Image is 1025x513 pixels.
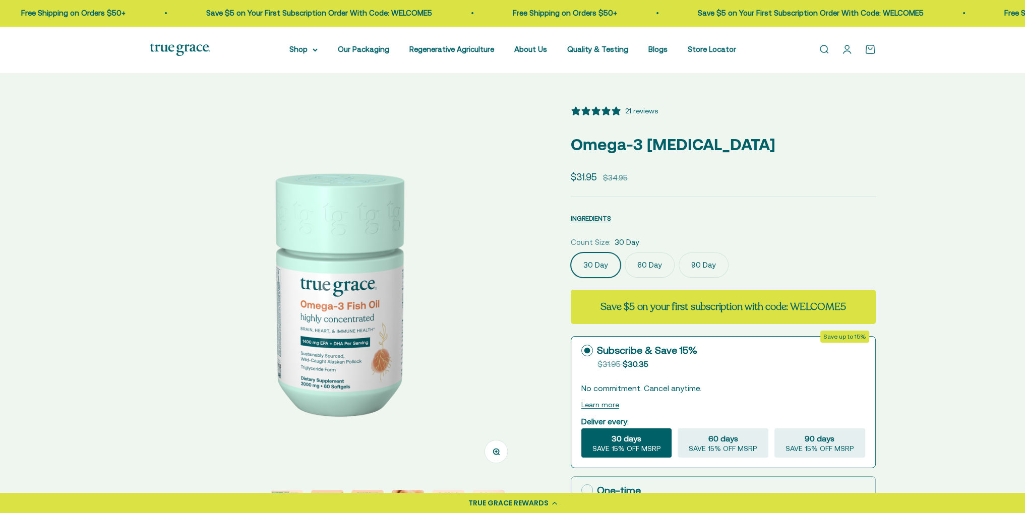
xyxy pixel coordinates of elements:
a: About Us [514,45,547,53]
img: Omega-3 Fish Oil for Brain, Heart, and Immune Health* Sustainably sourced, wild-caught Alaskan fi... [150,105,522,478]
p: Save $5 on Your First Subscription Order With Code: WELCOME5 [196,7,421,19]
p: Omega-3 [MEDICAL_DATA] [571,132,876,157]
span: INGREDIENTS [571,215,611,222]
compare-at-price: $34.95 [603,172,628,184]
sale-price: $31.95 [571,169,597,184]
p: Save $5 on Your First Subscription Order With Code: WELCOME5 [687,7,913,19]
summary: Shop [289,43,318,55]
a: Free Shipping on Orders $50+ [502,9,607,17]
legend: Count Size: [571,236,611,248]
button: 5 stars, 21 ratings [571,105,658,116]
a: Blogs [648,45,668,53]
strong: Save $5 on your first subscription with code: WELCOME5 [600,300,846,313]
a: Quality & Testing [567,45,628,53]
span: 30 Day [615,236,639,248]
a: Our Packaging [338,45,389,53]
a: Free Shipping on Orders $50+ [11,9,115,17]
button: INGREDIENTS [571,212,611,224]
a: Store Locator [688,45,736,53]
div: TRUE GRACE REWARDS [468,498,549,508]
a: Regenerative Agriculture [409,45,494,53]
div: 21 reviews [625,105,658,116]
